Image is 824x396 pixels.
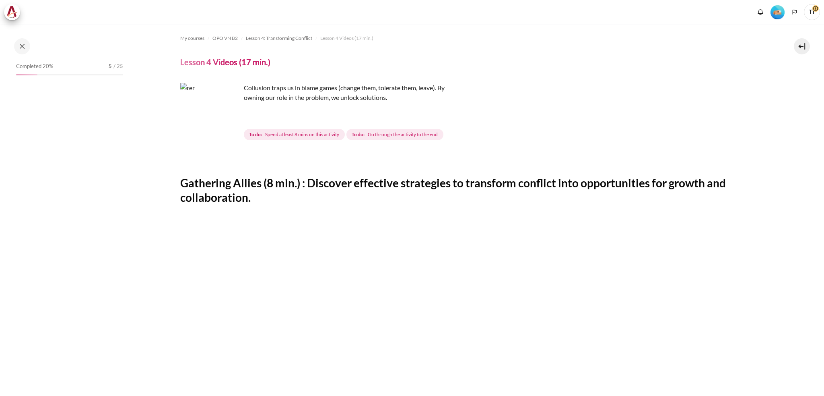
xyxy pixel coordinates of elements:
[249,131,262,138] strong: To do:
[180,176,767,205] h2: Gathering Allies (8 min.) : Discover effective strategies to transform conflict into opportunitie...
[180,33,204,43] a: My courses
[804,4,820,20] span: TT
[352,131,365,138] strong: To do:
[6,6,18,18] img: Architeck
[767,4,788,19] a: Level #2
[789,6,801,18] button: Languages
[16,75,37,75] div: 20%
[770,4,785,19] div: Level #2
[180,32,767,45] nav: Navigation bar
[212,33,238,43] a: OPO VN B2
[212,35,238,42] span: OPO VN B2
[804,4,820,20] a: User menu
[180,35,204,42] span: My courses
[770,5,785,19] img: Level #2
[320,35,373,42] span: Lesson 4 Videos (17 min.)
[109,62,112,70] span: 5
[180,83,462,102] p: Collusion traps us in blame games (change them, tolerate them, leave). By owning our role in the ...
[246,33,312,43] a: Lesson 4: Transforming Conflict
[754,6,766,18] div: Show notification window with no new notifications
[246,35,312,42] span: Lesson 4: Transforming Conflict
[180,83,241,143] img: rer
[4,4,24,20] a: Architeck Architeck
[265,131,339,138] span: Spend at least 8 mins on this activity
[16,62,53,70] span: Completed 20%
[180,57,270,67] h4: Lesson 4 Videos (17 min.)
[113,62,123,70] span: / 25
[244,127,445,142] div: Completion requirements for Lesson 4 Videos (17 min.)
[320,33,373,43] a: Lesson 4 Videos (17 min.)
[368,131,438,138] span: Go through the activity to the end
